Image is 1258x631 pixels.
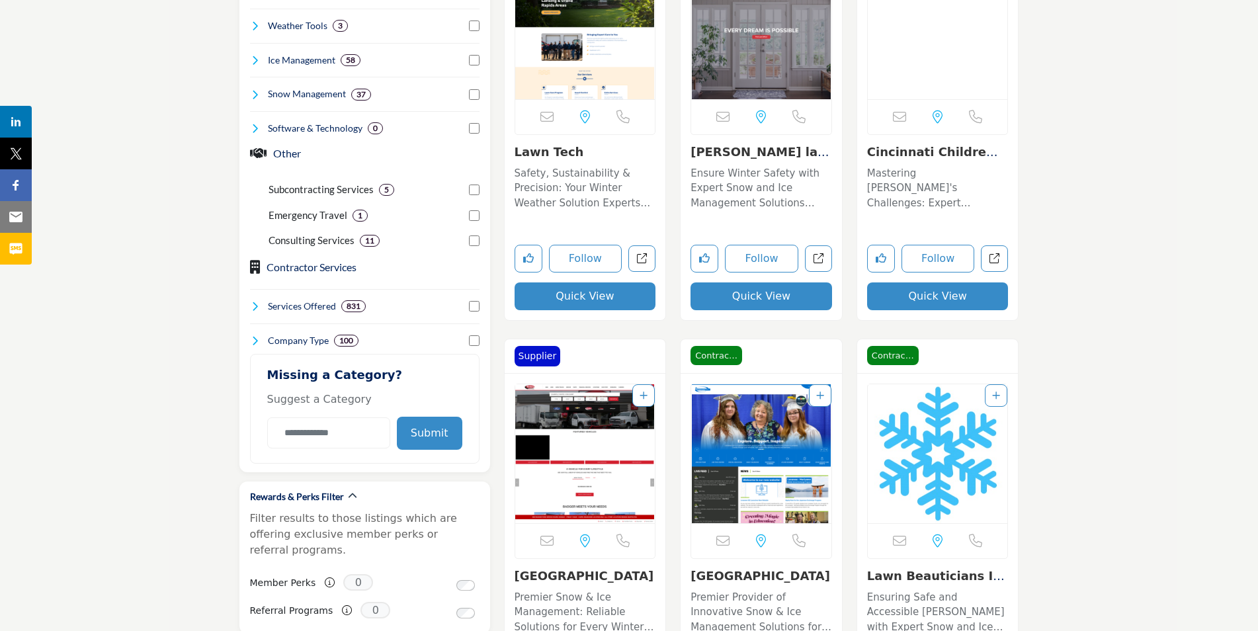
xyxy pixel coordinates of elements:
[273,146,301,161] button: Other
[268,87,346,101] h4: Snow Management: Snow management involves the removal, relocation, and mitigation of snow accumul...
[469,55,480,65] input: Select Ice Management checkbox
[267,417,390,448] input: Category Name
[356,90,366,99] b: 37
[250,599,333,622] label: Referral Programs
[867,145,998,173] a: Cincinnati Children'...
[347,302,360,311] b: 831
[338,21,343,30] b: 3
[515,145,584,159] a: Lawn Tech
[346,56,355,65] b: 58
[902,245,975,273] button: Follow
[691,569,832,583] h3: LISD Tech Center
[268,300,336,313] h4: Services Offered: Services Offered refers to the specific products, assistance, or expertise a bu...
[691,163,832,211] a: Ensure Winter Safety with Expert Snow and Ice Management Solutions Situated in the heart of [GEOG...
[373,124,378,133] b: 0
[469,89,480,100] input: Select Snow Management checkbox
[867,569,1009,583] h3: Lawn Beauticians Inc.
[868,384,1008,523] img: Lawn Beauticians Inc.
[351,89,371,101] div: 37 Results For Snow Management
[515,166,656,211] p: Safety, Sustainability & Precision: Your Winter Weather Solution Experts Operating within the Sno...
[640,390,648,401] a: Add To List
[269,182,374,197] p: Subcontracting Services: Subcontracting Services
[268,334,329,347] h4: Company Type: A Company Type refers to the legal structure of a business, such as sole proprietor...
[250,490,344,503] h2: Rewards & Perks Filter
[981,245,1008,273] a: Open cincinnati-childrens-hospital-medical-center in new tab
[384,185,389,194] b: 5
[341,54,360,66] div: 58 Results For Ice Management
[268,54,335,67] h4: Ice Management: Ice management involves the control, removal, and prevention of ice accumulation ...
[515,384,655,523] img: Badger Truck Center
[339,336,353,345] b: 100
[515,145,656,159] h3: Lawn Tech
[515,569,654,583] a: [GEOGRAPHIC_DATA]
[397,417,462,450] button: Submit
[725,245,798,273] button: Follow
[250,511,480,558] p: Filter results to those listings which are offering exclusive member perks or referral programs.
[549,245,622,273] button: Follow
[358,211,362,220] b: 1
[867,245,895,273] button: Like listing
[867,166,1009,211] p: Mastering [PERSON_NAME]'s Challenges: Expert Solutions for Safe and Accessible Communities This e...
[519,349,557,363] p: Supplier
[469,185,480,195] input: Select Subcontracting Services checkbox
[334,335,358,347] div: 100 Results For Company Type
[691,346,742,366] span: Contractor
[691,384,831,523] a: Open Listing in new tab
[267,393,372,405] span: Suggest a Category
[691,282,832,310] button: Quick View
[628,245,655,273] a: Open lawn-tech in new tab
[469,210,480,221] input: Select Emergency Travel checkbox
[867,163,1009,211] a: Mastering [PERSON_NAME]'s Challenges: Expert Solutions for Safe and Accessible Communities This e...
[333,20,348,32] div: 3 Results For Weather Tools
[992,390,1000,401] a: Add To List
[867,569,1005,597] a: Lawn Beauticians Inc...
[691,145,829,173] a: [PERSON_NAME] lawn
[365,236,374,245] b: 11
[469,235,480,246] input: Select Consulting Services checkbox
[368,122,383,134] div: 0 Results For Software & Technology
[267,368,462,392] h2: Missing a Category?
[469,301,480,312] input: Select Services Offered checkbox
[469,21,480,31] input: Select Weather Tools checkbox
[269,233,355,248] p: Consulting Services: Consulting Services
[868,384,1008,523] a: Open Listing in new tab
[360,235,380,247] div: 11 Results For Consulting Services
[341,300,366,312] div: 831 Results For Services Offered
[456,580,475,591] input: Switch to Member Perks
[469,335,480,346] input: Select Company Type checkbox
[691,166,832,211] p: Ensure Winter Safety with Expert Snow and Ice Management Solutions Situated in the heart of [GEOG...
[360,602,390,618] span: 0
[269,208,347,223] p: Emergency Travel: Emergency Travel
[515,569,656,583] h3: Badger Truck Center
[515,282,656,310] button: Quick View
[515,245,542,273] button: Like listing
[268,19,327,32] h4: Weather Tools: Weather Tools refer to instruments, software, and technologies used to monitor, pr...
[805,245,832,273] a: Open christoforo-lawn in new tab
[867,346,919,366] span: Contractor
[469,123,480,134] input: Select Software & Technology checkbox
[867,282,1009,310] button: Quick View
[267,259,356,275] button: Contractor Services
[515,163,656,211] a: Safety, Sustainability & Precision: Your Winter Weather Solution Experts Operating within the Sno...
[379,184,394,196] div: 5 Results For Subcontracting Services
[691,245,718,273] button: Like listing
[515,384,655,523] a: Open Listing in new tab
[353,210,368,222] div: 1 Results For Emergency Travel
[691,145,832,159] h3: Christoforo lawn
[268,122,362,135] h4: Software & Technology: Software & Technology encompasses the development, implementation, and use...
[691,569,830,583] a: [GEOGRAPHIC_DATA]
[691,384,831,523] img: LISD Tech Center
[456,608,475,618] input: Switch to Referral Programs
[867,145,1009,159] h3: Cincinnati Children's Hospital Medical Center
[343,574,373,591] span: 0
[250,571,316,595] label: Member Perks
[816,390,824,401] a: Add To List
